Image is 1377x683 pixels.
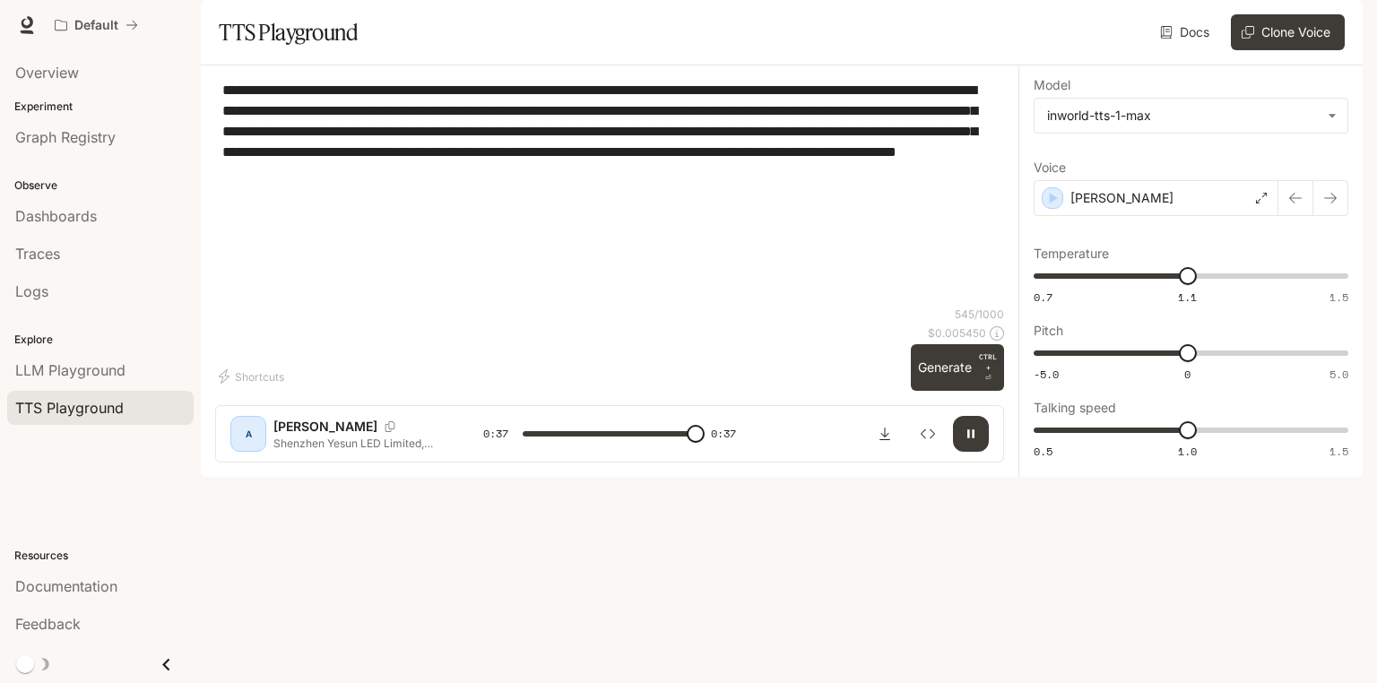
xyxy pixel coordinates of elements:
[711,425,736,443] span: 0:37
[219,14,358,50] h1: TTS Playground
[1329,290,1348,305] span: 1.5
[867,416,903,452] button: Download audio
[1035,99,1347,133] div: inworld-tts-1-max
[911,344,1004,391] button: GenerateCTRL +⏎
[1034,324,1063,337] p: Pitch
[215,362,291,391] button: Shortcuts
[1156,14,1217,50] a: Docs
[1231,14,1345,50] button: Clone Voice
[74,18,118,33] p: Default
[1329,444,1348,459] span: 1.5
[483,425,508,443] span: 0:37
[1034,444,1052,459] span: 0.5
[1034,290,1052,305] span: 0.7
[1034,161,1066,174] p: Voice
[273,436,440,451] p: Shenzhen Yesun LED Limited, founded in [DATE], is a leading manufacturer of LED Flexible Strips, ...
[910,416,946,452] button: Inspect
[1047,107,1319,125] div: inworld-tts-1-max
[1034,79,1070,91] p: Model
[1070,189,1173,207] p: [PERSON_NAME]
[1034,367,1059,382] span: -5.0
[1034,247,1109,260] p: Temperature
[234,419,263,448] div: A
[1034,402,1116,414] p: Talking speed
[273,418,377,436] p: [PERSON_NAME]
[377,421,403,432] button: Copy Voice ID
[979,351,997,373] p: CTRL +
[1329,367,1348,382] span: 5.0
[1178,444,1197,459] span: 1.0
[47,7,146,43] button: All workspaces
[979,351,997,384] p: ⏎
[1178,290,1197,305] span: 1.1
[1184,367,1191,382] span: 0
